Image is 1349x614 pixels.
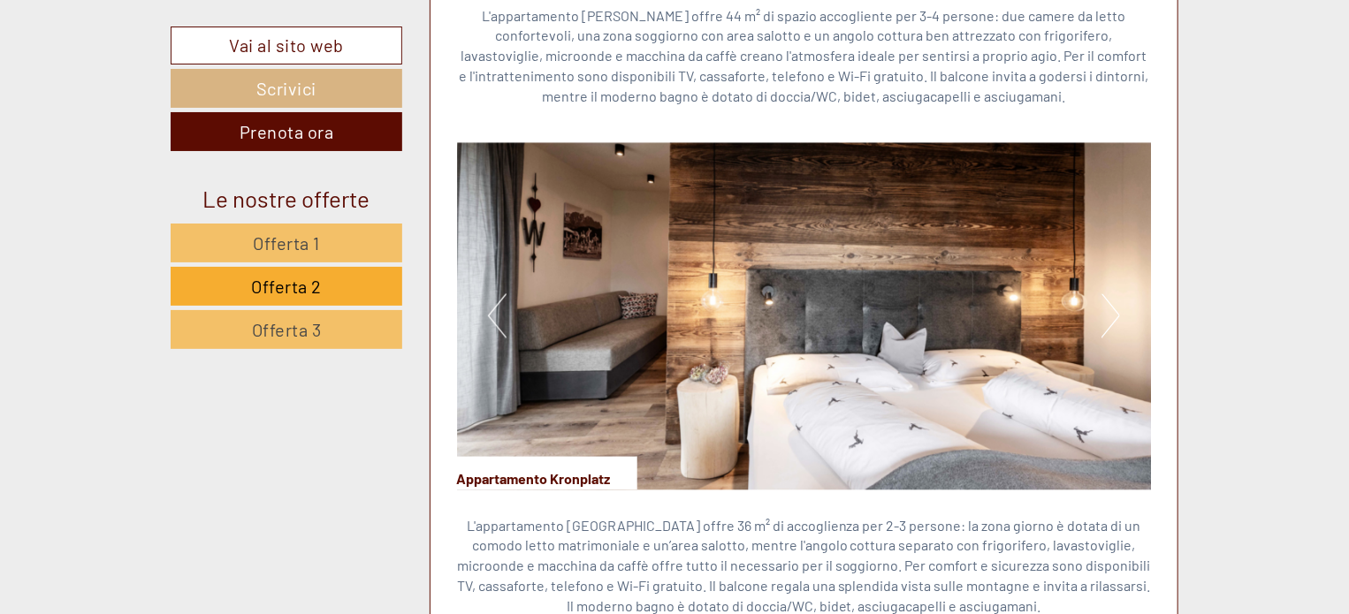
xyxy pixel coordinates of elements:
img: image [457,143,1152,490]
a: Prenota ora [171,112,402,151]
div: Appartamento Kronplatz [457,457,637,490]
small: 18:32 [27,86,262,98]
div: giovedì [312,13,384,43]
span: Offerta 1 [253,232,320,254]
button: Next [1101,294,1120,338]
button: Previous [488,294,507,338]
span: Offerta 2 [251,276,322,297]
button: Invia [602,458,696,497]
span: Offerta 3 [252,319,322,340]
div: Le nostre offerte [171,182,402,215]
div: Buon giorno, come possiamo aiutarla? [13,48,271,102]
a: Vai al sito web [171,27,402,64]
p: L'appartamento [PERSON_NAME] offre 44 m² di spazio accogliente per 3-4 persone: due camere da let... [457,6,1152,107]
div: Appartements & Wellness [PERSON_NAME] [27,51,262,65]
a: Scrivici [171,69,402,108]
